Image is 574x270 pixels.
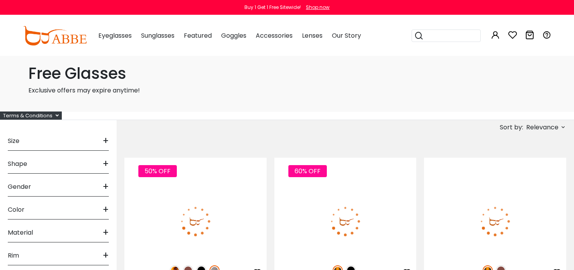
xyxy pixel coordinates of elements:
span: + [103,223,109,242]
span: Sunglasses [141,31,174,40]
span: + [103,200,109,219]
span: Eyeglasses [98,31,132,40]
span: Gender [8,178,31,196]
span: Relevance [526,120,558,134]
span: Rim [8,246,19,265]
span: Material [8,223,33,242]
p: Exclusive offers may expire anytime! [28,86,546,95]
img: Tortoise Knowledge - Acetate ,Universal Bridge Fit [424,186,566,257]
span: Goggles [221,31,246,40]
img: Tortoise Callie - Combination ,Universal Bridge Fit [274,186,417,257]
span: Lenses [302,31,323,40]
a: Shop now [302,4,330,10]
span: + [103,155,109,173]
span: Accessories [256,31,293,40]
span: Our Story [332,31,361,40]
span: + [103,246,109,265]
span: Color [8,200,24,219]
h1: Free Glasses [28,64,546,83]
span: Size [8,132,19,150]
span: 50% OFF [138,165,177,177]
div: Shop now [306,4,330,11]
span: 60% OFF [288,165,327,177]
span: + [103,132,109,150]
span: Shape [8,155,27,173]
img: Gun Laya - Plastic ,Universal Bridge Fit [124,186,267,257]
span: + [103,178,109,196]
img: abbeglasses.com [23,26,87,45]
span: Featured [184,31,212,40]
div: Buy 1 Get 1 Free Sitewide! [244,4,301,11]
span: Sort by: [500,123,523,132]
